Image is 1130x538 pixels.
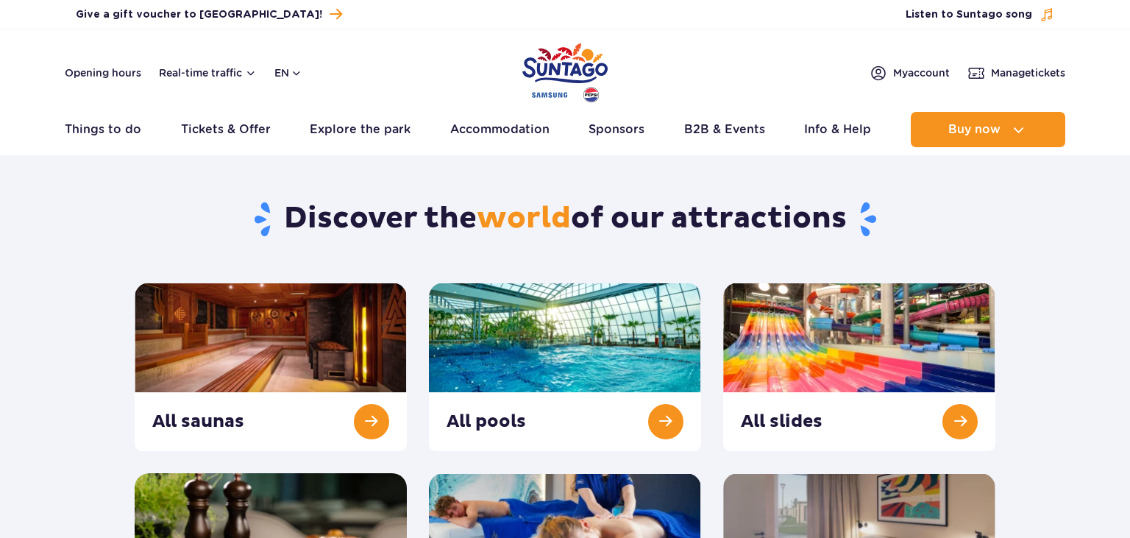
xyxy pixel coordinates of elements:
[135,200,996,238] h1: Discover the of our attractions
[991,66,1065,80] span: Manage tickets
[804,112,871,147] a: Info & Help
[522,37,608,105] a: Park of Poland
[589,112,644,147] a: Sponsors
[76,7,322,22] span: Give a gift voucher to [GEOGRAPHIC_DATA]!
[65,66,141,80] a: Opening hours
[906,7,1054,22] button: Listen to Suntago song
[181,112,271,147] a: Tickets & Offer
[893,66,950,80] span: My account
[159,67,257,79] button: Real-time traffic
[65,112,141,147] a: Things to do
[274,66,302,80] button: en
[310,112,411,147] a: Explore the park
[948,123,1001,136] span: Buy now
[870,64,950,82] a: Myaccount
[906,7,1032,22] span: Listen to Suntago song
[76,4,342,24] a: Give a gift voucher to [GEOGRAPHIC_DATA]!
[911,112,1065,147] button: Buy now
[967,64,1065,82] a: Managetickets
[450,112,550,147] a: Accommodation
[684,112,765,147] a: B2B & Events
[477,200,571,237] span: world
